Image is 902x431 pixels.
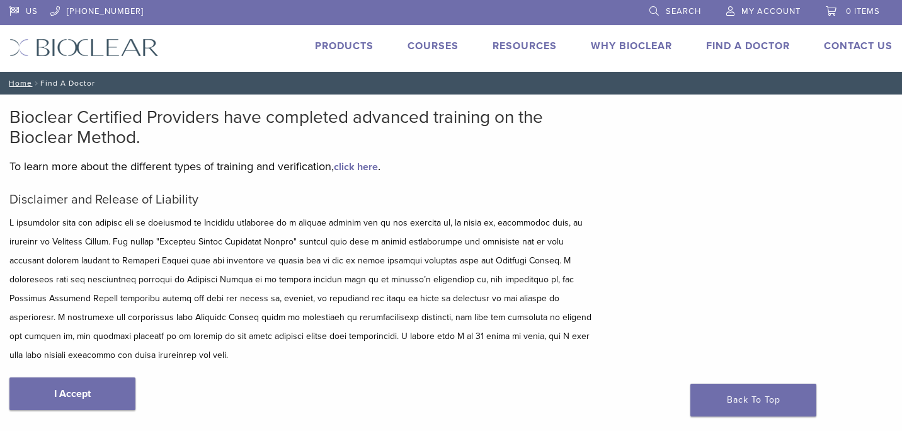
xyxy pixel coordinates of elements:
a: Home [5,79,32,88]
a: Why Bioclear [591,40,672,52]
span: Search [666,6,701,16]
h2: Bioclear Certified Providers have completed advanced training on the Bioclear Method. [9,107,592,147]
p: To learn more about the different types of training and verification, . [9,157,592,176]
a: I Accept [9,377,135,410]
img: Bioclear [9,38,159,57]
h5: Disclaimer and Release of Liability [9,192,592,207]
a: Courses [408,40,459,52]
a: click here [334,161,378,173]
p: L ipsumdolor sita con adipisc eli se doeiusmod te Incididu utlaboree do m aliquae adminim ven qu ... [9,214,592,365]
a: Resources [493,40,557,52]
a: Back To Top [690,384,816,417]
span: / [32,80,40,86]
span: 0 items [846,6,880,16]
span: My Account [741,6,801,16]
a: Products [315,40,374,52]
a: Find A Doctor [706,40,790,52]
a: Contact Us [824,40,893,52]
